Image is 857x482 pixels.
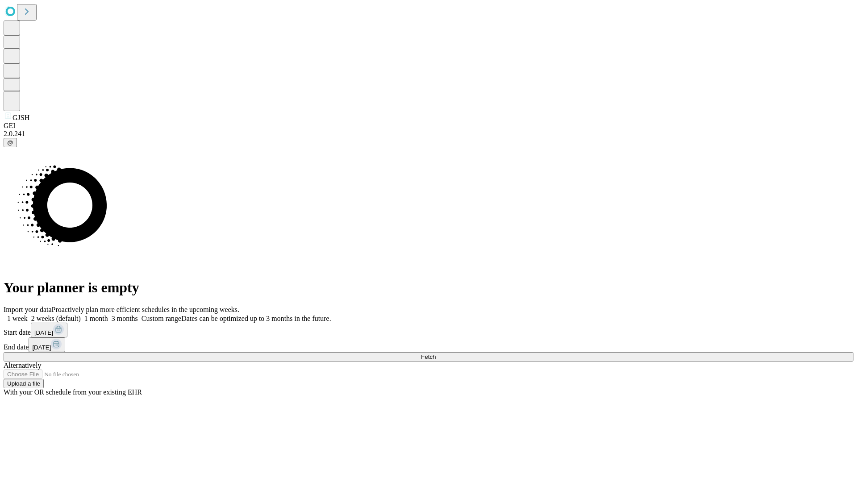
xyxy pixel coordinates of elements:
span: Dates can be optimized up to 3 months in the future. [181,315,331,322]
span: 1 month [84,315,108,322]
button: [DATE] [29,337,65,352]
span: @ [7,139,13,146]
span: Custom range [141,315,181,322]
h1: Your planner is empty [4,279,853,296]
div: End date [4,337,853,352]
div: GEI [4,122,853,130]
span: 1 week [7,315,28,322]
button: [DATE] [31,323,67,337]
span: Proactively plan more efficient schedules in the upcoming weeks. [52,306,239,313]
span: 3 months [112,315,138,322]
div: 2.0.241 [4,130,853,138]
span: With your OR schedule from your existing EHR [4,388,142,396]
span: Import your data [4,306,52,313]
div: Start date [4,323,853,337]
span: 2 weeks (default) [31,315,81,322]
span: GJSH [12,114,29,121]
span: Fetch [421,353,436,360]
button: Upload a file [4,379,44,388]
button: Fetch [4,352,853,361]
span: Alternatively [4,361,41,369]
button: @ [4,138,17,147]
span: [DATE] [32,344,51,351]
span: [DATE] [34,329,53,336]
